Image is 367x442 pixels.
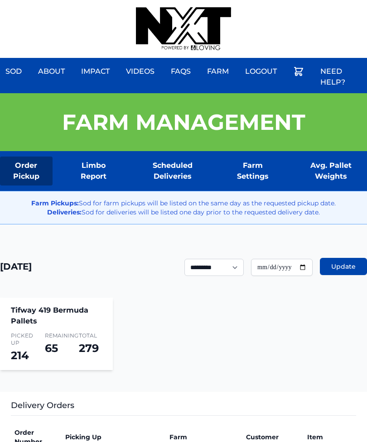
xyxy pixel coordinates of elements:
a: Scheduled Deliveries [135,157,211,185]
h3: Delivery Orders [11,399,356,416]
a: Videos [121,61,160,82]
a: FAQs [165,61,196,82]
a: Need Help? [315,61,367,93]
span: Picked Up [11,332,34,347]
a: Logout [240,61,282,82]
span: Update [331,262,356,271]
span: Total [79,332,102,339]
a: Farm [202,61,234,82]
span: 279 [79,342,99,355]
span: Remaining [45,332,68,339]
strong: Farm Pickups: [31,199,79,207]
a: About [33,61,70,82]
strong: Deliveries: [47,208,82,216]
a: Impact [76,61,115,82]
h1: Farm Management [62,111,305,133]
span: 65 [45,342,58,355]
a: Avg. Pallet Weights [295,157,367,185]
span: 214 [11,349,29,362]
img: nextdaysod.com Logo [136,7,231,51]
a: Farm Settings [225,157,280,185]
a: Limbo Report [67,157,121,185]
h4: Tifway 419 Bermuda Pallets [11,305,102,327]
button: Update [320,258,367,275]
